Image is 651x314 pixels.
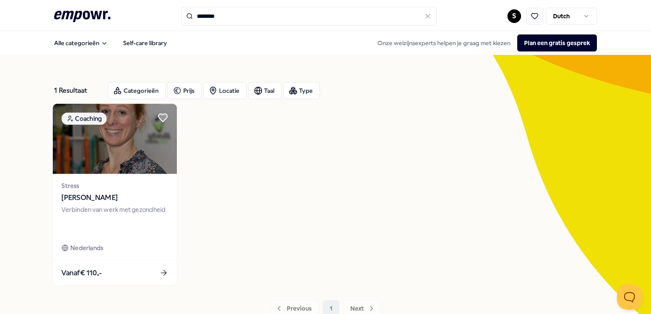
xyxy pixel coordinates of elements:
button: S [507,9,521,23]
div: 1 Resultaat [54,82,101,99]
nav: Main [47,34,174,51]
img: package image [53,104,177,174]
a: Self-care library [116,34,174,51]
input: Search for products, categories or subcategories [181,7,437,26]
iframe: Help Scout Beacon - Open [617,284,642,310]
button: Taal [248,82,282,99]
div: Verbinden van werk met gezondheid [62,205,168,234]
div: Onze welzijnsexperts helpen je graag met kiezen [371,34,597,51]
button: Categorieën [108,82,166,99]
div: Coaching [62,112,107,125]
button: Prijs [167,82,202,99]
button: Type [283,82,320,99]
button: Plan een gratis gesprek [517,34,597,51]
a: package imageCoachingStress[PERSON_NAME]Verbinden van werk met gezondheidNederlandsVanaf€ 110,- [52,103,178,286]
button: Alle categorieën [47,34,115,51]
span: Nederlands [70,243,103,253]
span: [PERSON_NAME] [62,192,168,203]
button: Locatie [203,82,247,99]
span: Stress [62,181,168,191]
span: Vanaf € 110,- [62,267,102,278]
